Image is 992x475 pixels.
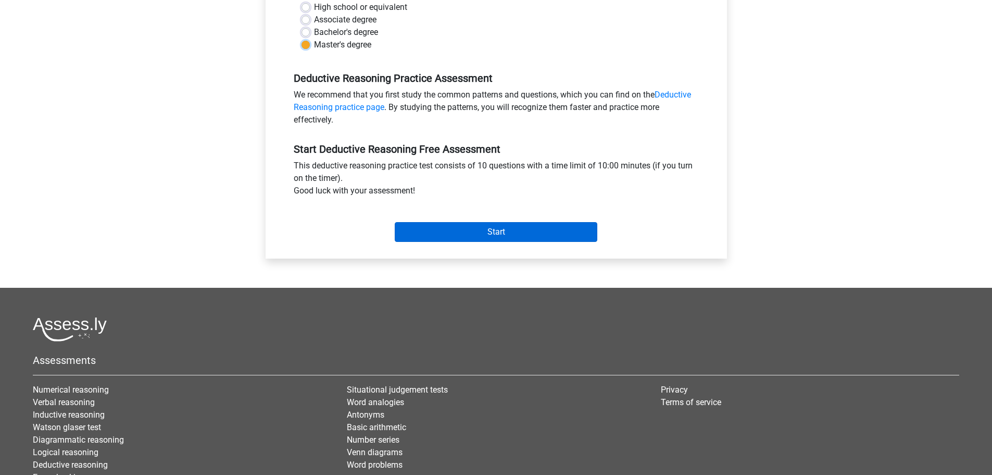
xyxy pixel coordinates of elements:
label: Master's degree [314,39,371,51]
h5: Deductive Reasoning Practice Assessment [294,72,699,84]
div: We recommend that you first study the common patterns and questions, which you can find on the . ... [286,89,707,130]
a: Diagrammatic reasoning [33,435,124,445]
a: Word analogies [347,397,404,407]
a: Situational judgement tests [347,385,448,395]
a: Verbal reasoning [33,397,95,407]
a: Watson glaser test [33,422,101,432]
a: Inductive reasoning [33,410,105,420]
label: Associate degree [314,14,376,26]
label: High school or equivalent [314,1,407,14]
a: Antonyms [347,410,384,420]
a: Logical reasoning [33,447,98,457]
img: Assessly logo [33,317,107,342]
h5: Start Deductive Reasoning Free Assessment [294,143,699,155]
input: Start [395,222,597,242]
a: Word problems [347,460,403,470]
label: Bachelor's degree [314,26,378,39]
a: Numerical reasoning [33,385,109,395]
a: Venn diagrams [347,447,403,457]
a: Basic arithmetic [347,422,406,432]
a: Terms of service [661,397,721,407]
a: Number series [347,435,399,445]
h5: Assessments [33,354,959,367]
a: Privacy [661,385,688,395]
div: This deductive reasoning practice test consists of 10 questions with a time limit of 10:00 minute... [286,160,707,201]
a: Deductive reasoning [33,460,108,470]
